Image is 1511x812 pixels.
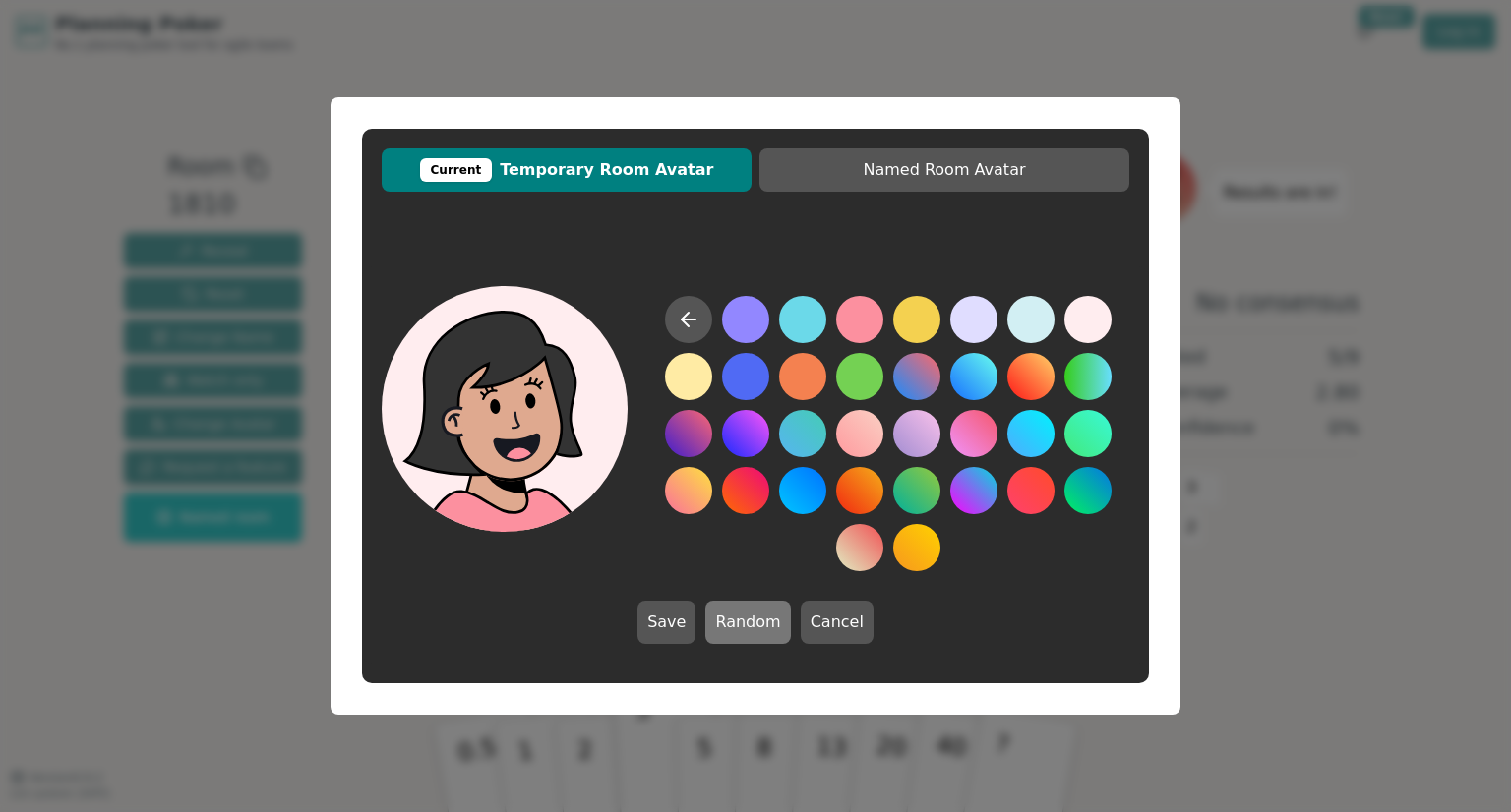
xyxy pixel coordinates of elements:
[769,158,1119,182] span: Named Room Avatar
[382,148,752,192] button: CurrentTemporary Room Avatar
[759,148,1129,192] button: Named Room Avatar
[420,158,493,182] div: Current
[637,601,695,644] button: Save
[392,158,742,182] span: Temporary Room Avatar
[705,601,790,644] button: Random
[801,601,874,644] button: Cancel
